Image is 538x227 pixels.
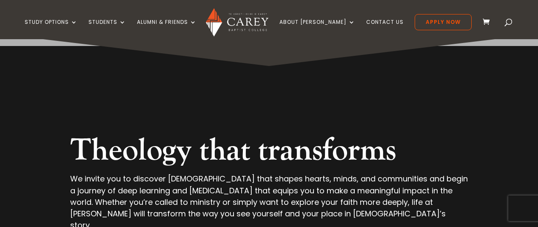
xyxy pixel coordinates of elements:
[366,19,404,39] a: Contact Us
[25,19,77,39] a: Study Options
[70,132,468,173] h2: Theology that transforms
[88,19,126,39] a: Students
[206,8,268,37] img: Carey Baptist College
[137,19,196,39] a: Alumni & Friends
[415,14,472,30] a: Apply Now
[279,19,355,39] a: About [PERSON_NAME]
